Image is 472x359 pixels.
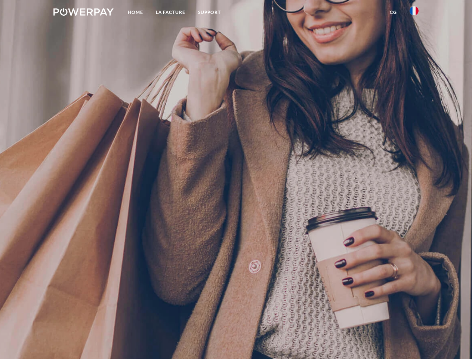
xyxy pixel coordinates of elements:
[121,6,149,19] a: Home
[53,8,114,16] img: logo-powerpay-white.svg
[410,6,419,15] img: fr
[149,6,192,19] a: LA FACTURE
[383,6,403,19] a: CG
[192,6,227,19] a: Support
